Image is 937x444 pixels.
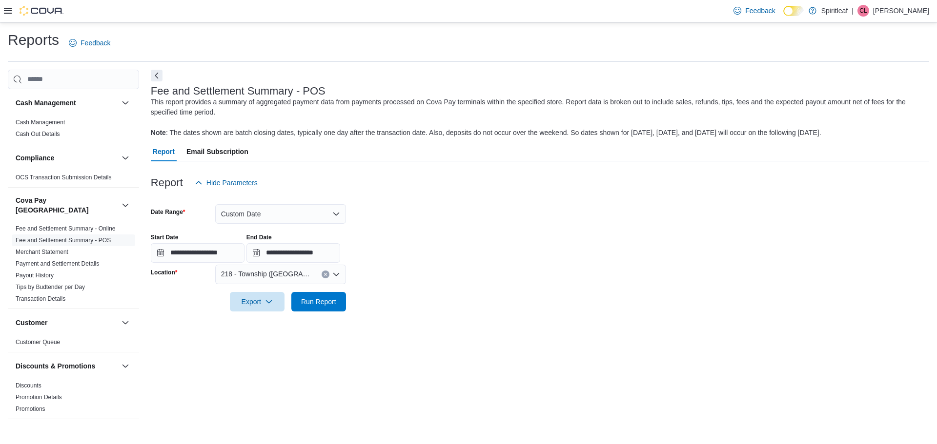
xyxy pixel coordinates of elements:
[16,249,68,255] a: Merchant Statement
[81,38,110,48] span: Feedback
[120,152,131,164] button: Compliance
[16,361,118,371] button: Discounts & Promotions
[151,269,178,276] label: Location
[301,297,336,307] span: Run Report
[16,394,62,401] a: Promotion Details
[821,5,848,17] p: Spiritleaf
[852,5,854,17] p: |
[16,153,118,163] button: Compliance
[8,336,139,352] div: Customer
[20,6,63,16] img: Cova
[16,382,41,389] span: Discounts
[783,16,784,17] span: Dark Mode
[8,116,139,144] div: Cash Management
[16,295,65,302] a: Transaction Details
[332,270,340,278] button: Open list of options
[230,292,285,311] button: Export
[16,119,65,126] a: Cash Management
[16,195,118,215] button: Cova Pay [GEOGRAPHIC_DATA]
[322,270,329,278] button: Clear input
[16,271,54,279] span: Payout History
[65,33,114,53] a: Feedback
[151,70,163,81] button: Next
[151,233,179,241] label: Start Date
[16,260,99,267] a: Payment and Settlement Details
[16,284,85,290] a: Tips by Budtender per Day
[246,243,340,263] input: Press the down key to open a popover containing a calendar.
[16,339,60,346] a: Customer Queue
[291,292,346,311] button: Run Report
[206,178,258,188] span: Hide Parameters
[16,405,45,412] a: Promotions
[120,97,131,109] button: Cash Management
[783,6,804,16] input: Dark Mode
[215,204,346,224] button: Custom Date
[730,1,779,20] a: Feedback
[859,5,867,17] span: CL
[191,173,262,193] button: Hide Parameters
[16,272,54,279] a: Payout History
[16,405,45,413] span: Promotions
[8,172,139,187] div: Compliance
[16,98,76,108] h3: Cash Management
[151,243,244,263] input: Press the down key to open a popover containing a calendar.
[16,130,60,138] span: Cash Out Details
[16,361,95,371] h3: Discounts & Promotions
[221,268,312,280] span: 218 - Township ([GEOGRAPHIC_DATA])
[16,174,112,181] a: OCS Transaction Submission Details
[16,283,85,291] span: Tips by Budtender per Day
[745,6,775,16] span: Feedback
[151,85,326,97] h3: Fee and Settlement Summary - POS
[151,208,185,216] label: Date Range
[8,380,139,419] div: Discounts & Promotions
[16,318,47,328] h3: Customer
[16,131,60,137] a: Cash Out Details
[857,5,869,17] div: Carol-Lynn P
[16,318,118,328] button: Customer
[16,153,54,163] h3: Compliance
[16,237,111,244] a: Fee and Settlement Summary - POS
[16,225,116,232] span: Fee and Settlement Summary - Online
[120,360,131,372] button: Discounts & Promotions
[16,248,68,256] span: Merchant Statement
[8,30,59,50] h1: Reports
[246,233,272,241] label: End Date
[236,292,279,311] span: Export
[151,177,183,189] h3: Report
[16,260,99,268] span: Payment and Settlement Details
[873,5,929,17] p: [PERSON_NAME]
[16,393,62,401] span: Promotion Details
[186,142,248,161] span: Email Subscription
[16,225,116,232] a: Fee and Settlement Summary - Online
[151,97,924,138] div: This report provides a summary of aggregated payment data from payments processed on Cova Pay ter...
[120,199,131,211] button: Cova Pay [GEOGRAPHIC_DATA]
[16,295,65,303] span: Transaction Details
[16,98,118,108] button: Cash Management
[120,317,131,328] button: Customer
[153,142,175,161] span: Report
[151,129,166,136] b: Note
[16,382,41,389] a: Discounts
[8,223,139,309] div: Cova Pay [GEOGRAPHIC_DATA]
